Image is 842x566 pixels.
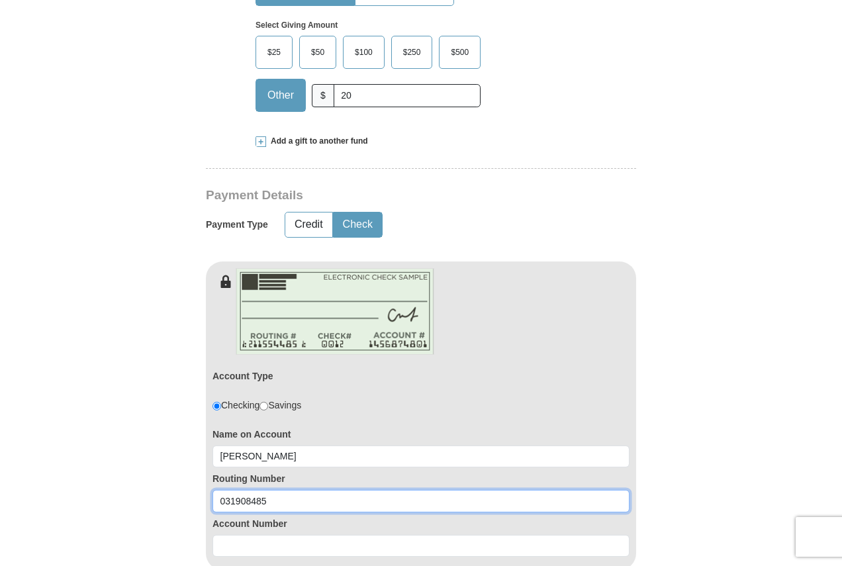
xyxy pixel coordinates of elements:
div: Checking Savings [212,399,301,412]
label: Name on Account [212,428,630,441]
label: Routing Number [212,472,630,485]
span: $25 [261,42,287,62]
span: Add a gift to another fund [266,136,368,147]
h3: Payment Details [206,188,543,203]
strong: Select Giving Amount [256,21,338,30]
span: $100 [348,42,379,62]
span: $ [312,84,334,107]
button: Check [334,212,382,237]
h5: Payment Type [206,219,268,230]
label: Account Type [212,369,273,383]
span: $500 [444,42,475,62]
button: Credit [285,212,332,237]
label: Account Number [212,517,630,530]
span: $50 [304,42,331,62]
span: $250 [397,42,428,62]
input: Other Amount [334,84,481,107]
img: check-en.png [236,268,434,355]
span: Other [261,85,301,105]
